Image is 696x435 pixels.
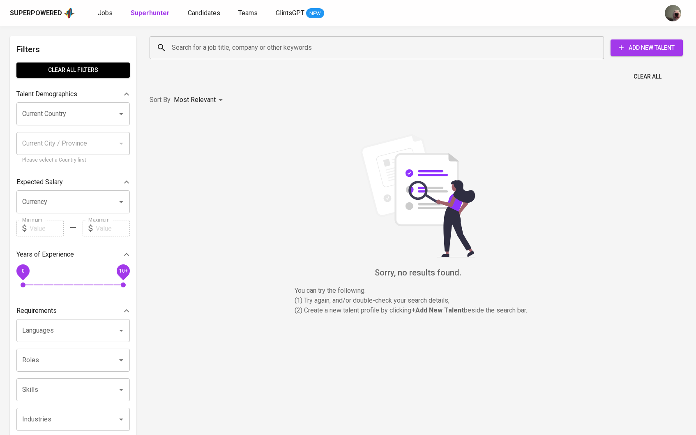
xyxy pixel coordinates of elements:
[16,306,57,316] p: Requirements
[16,303,130,319] div: Requirements
[98,9,113,17] span: Jobs
[630,69,665,84] button: Clear All
[276,9,304,17] span: GlintsGPT
[306,9,324,18] span: NEW
[10,9,62,18] div: Superpowered
[16,174,130,190] div: Expected Salary
[16,250,74,259] p: Years of Experience
[115,325,127,336] button: Open
[22,156,124,164] p: Please select a Country first
[611,39,683,56] button: Add New Talent
[174,95,216,105] p: Most Relevant
[131,8,171,19] a: Superhunter
[295,305,541,315] p: (2) Create a new talent profile by clicking beside the search bar.
[150,266,686,279] h6: Sorry, no results found.
[665,5,681,21] img: aji.muda@glints.com
[96,220,130,236] input: Value
[98,8,114,19] a: Jobs
[115,196,127,208] button: Open
[238,9,258,17] span: Teams
[188,8,222,19] a: Candidates
[115,354,127,366] button: Open
[617,43,676,53] span: Add New Talent
[21,268,24,274] span: 0
[16,246,130,263] div: Years of Experience
[295,286,541,296] p: You can try the following :
[131,9,170,17] b: Superhunter
[16,43,130,56] h6: Filters
[634,72,661,82] span: Clear All
[16,177,63,187] p: Expected Salary
[16,89,77,99] p: Talent Demographics
[276,8,324,19] a: GlintsGPT NEW
[115,384,127,396] button: Open
[64,7,75,19] img: app logo
[23,65,123,75] span: Clear All filters
[356,134,479,257] img: file_searching.svg
[10,7,75,19] a: Superpoweredapp logo
[16,62,130,78] button: Clear All filters
[115,108,127,120] button: Open
[188,9,220,17] span: Candidates
[30,220,64,236] input: Value
[115,414,127,425] button: Open
[150,95,171,105] p: Sort By
[174,93,226,108] div: Most Relevant
[238,8,259,19] a: Teams
[411,306,464,314] b: + Add New Talent
[16,86,130,102] div: Talent Demographics
[119,268,127,274] span: 10+
[295,296,541,305] p: (1) Try again, and/or double-check your search details,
